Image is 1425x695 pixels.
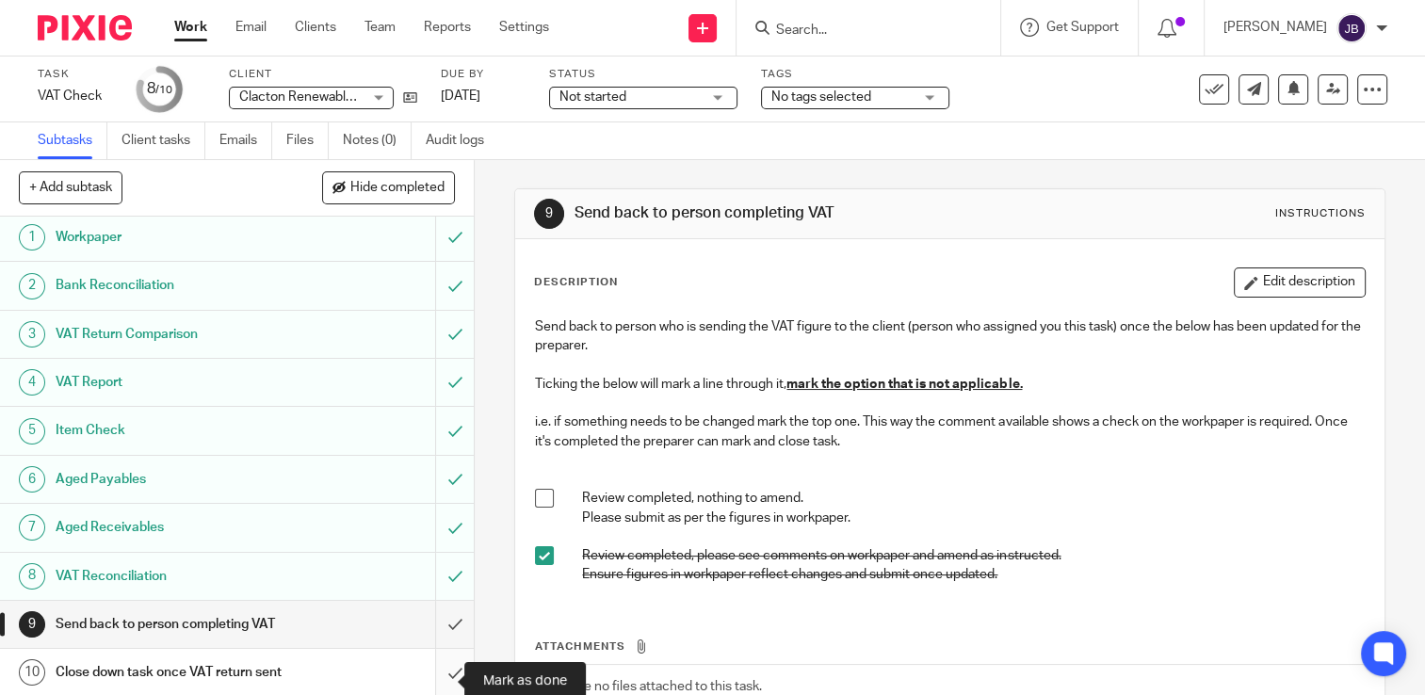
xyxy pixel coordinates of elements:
[56,368,297,396] h1: VAT Report
[56,416,297,444] h1: Item Check
[56,320,297,348] h1: VAT Return Comparison
[1223,18,1327,37] p: [PERSON_NAME]
[761,67,949,82] label: Tags
[19,611,45,638] div: 9
[582,489,1365,527] p: Review completed, nothing to amend. Please submit as per the figures in workpaper.
[535,317,1365,356] p: Send back to person who is sending the VAT figure to the client (person who assigned you this tas...
[499,18,549,37] a: Settings
[19,369,45,396] div: 4
[322,171,455,203] button: Hide completed
[350,181,445,196] span: Hide completed
[121,122,205,159] a: Client tasks
[56,610,297,638] h1: Send back to person completing VAT
[774,23,944,40] input: Search
[38,67,113,82] label: Task
[229,67,417,82] label: Client
[771,90,871,104] span: No tags selected
[19,224,45,251] div: 1
[1336,13,1367,43] img: svg%3E
[534,199,564,229] div: 9
[56,465,297,493] h1: Aged Payables
[582,546,1365,585] p: Review completed, please see comments on workpaper and amend as instructed. Ensure figures in wor...
[147,78,172,100] div: 8
[535,375,1365,394] p: Ticking the below will mark a line through it,
[19,418,45,444] div: 5
[56,562,297,590] h1: VAT Reconciliation
[235,18,267,37] a: Email
[174,18,207,37] a: Work
[364,18,396,37] a: Team
[219,122,272,159] a: Emails
[441,67,526,82] label: Due by
[19,659,45,686] div: 10
[426,122,498,159] a: Audit logs
[786,378,1022,391] u: mark the option that is not applicable.
[239,90,382,104] span: Clacton Renewables Ltd
[38,87,113,105] div: VAT Check
[38,122,107,159] a: Subtasks
[19,273,45,299] div: 2
[534,275,618,290] p: Description
[38,15,132,40] img: Pixie
[535,680,762,693] span: There are no files attached to this task.
[575,203,990,223] h1: Send back to person completing VAT
[549,67,737,82] label: Status
[19,514,45,541] div: 7
[19,171,122,203] button: + Add subtask
[1234,267,1366,298] button: Edit description
[1046,21,1119,34] span: Get Support
[424,18,471,37] a: Reports
[535,641,625,652] span: Attachments
[56,658,297,687] h1: Close down task once VAT return sent
[1275,206,1366,221] div: Instructions
[56,223,297,251] h1: Workpaper
[56,271,297,299] h1: Bank Reconciliation
[19,466,45,493] div: 6
[286,122,329,159] a: Files
[535,412,1365,451] p: i.e. if something needs to be changed mark the top one. This way the comment available shows a ch...
[56,513,297,541] h1: Aged Receivables
[155,85,172,95] small: /10
[19,563,45,590] div: 8
[343,122,412,159] a: Notes (0)
[441,89,480,103] span: [DATE]
[19,321,45,347] div: 3
[295,18,336,37] a: Clients
[559,90,626,104] span: Not started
